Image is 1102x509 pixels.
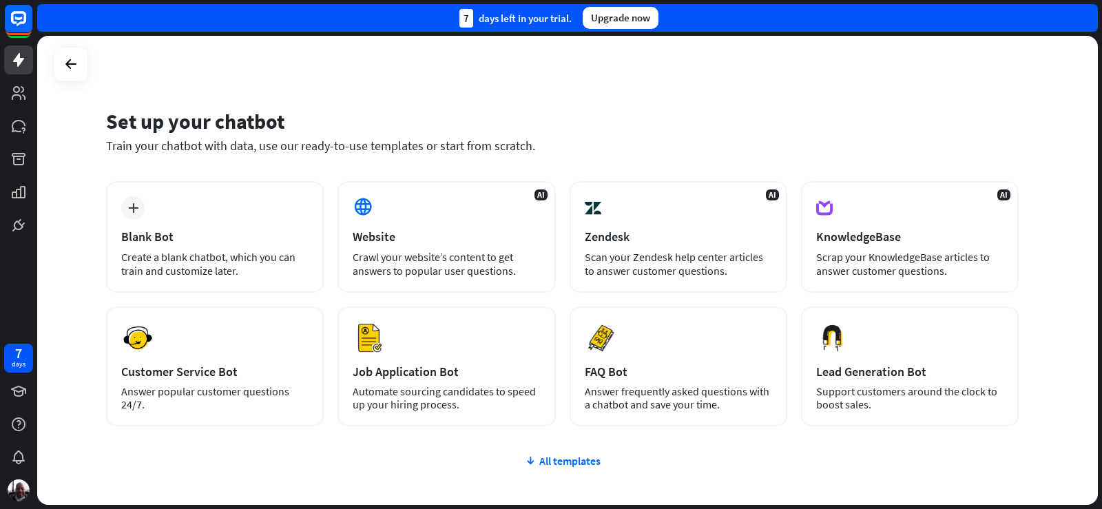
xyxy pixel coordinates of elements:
[585,229,772,245] div: Zendesk
[585,385,772,411] div: Answer frequently asked questions with a chatbot and save your time.
[353,385,540,411] div: Automate sourcing candidates to speed up your hiring process.
[15,347,22,360] div: 7
[11,6,52,47] button: Open LiveChat chat widget
[816,385,1004,411] div: Support customers around the clock to boost sales.
[997,189,1010,200] span: AI
[585,250,772,278] div: Scan your Zendesk help center articles to answer customer questions.
[128,203,138,213] i: plus
[766,189,779,200] span: AI
[459,9,473,28] div: 7
[583,7,658,29] div: Upgrade now
[816,250,1004,278] div: Scrap your KnowledgeBase articles to answer customer questions.
[4,344,33,373] a: 7 days
[353,229,540,245] div: Website
[353,364,540,380] div: Job Application Bot
[534,189,548,200] span: AI
[106,454,1019,468] div: All templates
[459,9,572,28] div: days left in your trial.
[121,229,309,245] div: Blank Bot
[816,229,1004,245] div: KnowledgeBase
[12,360,25,369] div: days
[106,138,1019,154] div: Train your chatbot with data, use our ready-to-use templates or start from scratch.
[121,385,309,411] div: Answer popular customer questions 24/7.
[106,108,1019,134] div: Set up your chatbot
[353,250,540,278] div: Crawl your website’s content to get answers to popular user questions.
[816,364,1004,380] div: Lead Generation Bot
[121,364,309,380] div: Customer Service Bot
[121,250,309,278] div: Create a blank chatbot, which you can train and customize later.
[585,364,772,380] div: FAQ Bot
